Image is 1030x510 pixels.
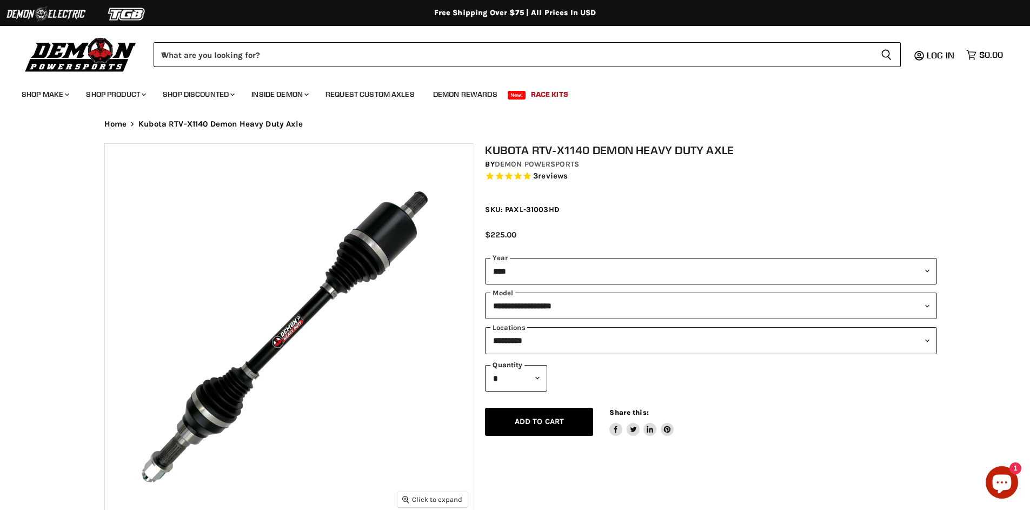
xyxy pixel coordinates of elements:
[508,91,526,100] span: New!
[922,50,961,60] a: Log in
[538,171,568,181] span: reviews
[979,50,1003,60] span: $0.00
[5,4,87,24] img: Demon Electric Logo 2
[485,204,937,215] div: SKU: PAXL-31003HD
[83,8,948,18] div: Free Shipping Over $75 | All Prices In USD
[609,408,648,416] span: Share this:
[485,158,937,170] div: by
[14,79,1000,105] ul: Main menu
[485,408,593,436] button: Add to cart
[533,171,568,181] span: 3 reviews
[485,230,516,240] span: $225.00
[872,42,901,67] button: Search
[14,83,76,105] a: Shop Make
[495,160,579,169] a: Demon Powersports
[397,492,468,507] button: Click to expand
[609,408,674,436] aside: Share this:
[515,417,564,426] span: Add to cart
[961,47,1008,63] a: $0.00
[523,83,576,105] a: Race Kits
[485,171,937,182] span: Rated 5.0 out of 5 stars 3 reviews
[485,293,937,319] select: modal-name
[927,50,954,61] span: Log in
[154,42,872,67] input: When autocomplete results are available use up and down arrows to review and enter to select
[104,120,127,129] a: Home
[402,495,462,504] span: Click to expand
[243,83,315,105] a: Inside Demon
[485,365,547,392] select: Quantity
[138,120,303,129] span: Kubota RTV-X1140 Demon Heavy Duty Axle
[485,258,937,284] select: year
[317,83,423,105] a: Request Custom Axles
[22,35,140,74] img: Demon Powersports
[425,83,506,105] a: Demon Rewards
[982,466,1021,501] inbox-online-store-chat: Shopify online store chat
[83,120,948,129] nav: Breadcrumbs
[485,327,937,354] select: keys
[485,143,937,157] h1: Kubota RTV-X1140 Demon Heavy Duty Axle
[154,42,901,67] form: Product
[78,83,152,105] a: Shop Product
[87,4,168,24] img: TGB Logo 2
[155,83,241,105] a: Shop Discounted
